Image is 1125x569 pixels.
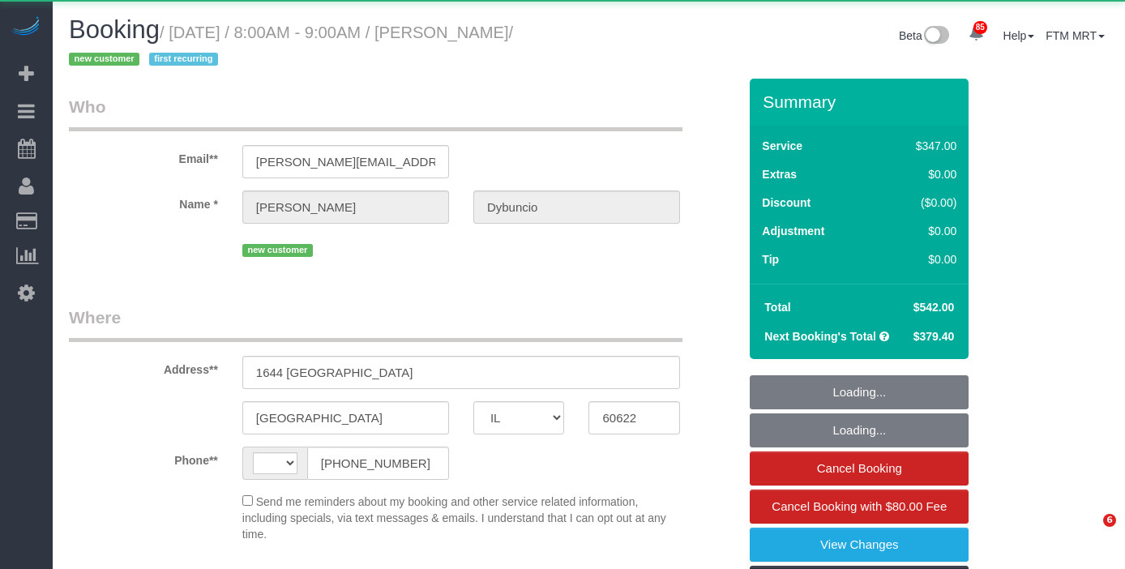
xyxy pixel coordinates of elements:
[899,29,949,42] a: Beta
[69,53,139,66] span: new customer
[913,330,955,343] span: $379.40
[69,306,682,342] legend: Where
[750,490,969,524] a: Cancel Booking with $80.00 Fee
[913,301,955,314] span: $542.00
[1003,29,1035,42] a: Help
[922,26,949,47] img: New interface
[242,190,449,224] input: First Name**
[750,528,969,562] a: View Changes
[772,499,947,513] span: Cancel Booking with $80.00 Fee
[960,16,992,52] a: 85
[762,138,802,154] label: Service
[882,138,957,154] div: $347.00
[764,330,876,343] strong: Next Booking's Total
[750,451,969,486] a: Cancel Booking
[1070,514,1109,553] iframe: Intercom live chat
[764,301,790,314] strong: Total
[69,15,160,44] span: Booking
[1046,29,1105,42] a: FTM MRT
[762,195,811,211] label: Discount
[69,95,682,131] legend: Who
[762,223,824,239] label: Adjustment
[973,21,987,34] span: 85
[473,190,680,224] input: Last Name*
[588,401,680,434] input: Zip Code**
[1103,514,1116,527] span: 6
[882,166,957,182] div: $0.00
[882,223,957,239] div: $0.00
[762,166,797,182] label: Extras
[882,251,957,267] div: $0.00
[242,495,666,541] span: Send me reminders about my booking and other service related information, including specials, via...
[763,92,960,111] h3: Summary
[242,244,313,257] span: new customer
[762,251,779,267] label: Tip
[149,53,218,66] span: first recurring
[69,24,513,69] small: / [DATE] / 8:00AM - 9:00AM / [PERSON_NAME]
[57,190,230,212] label: Name *
[10,16,42,39] img: Automaid Logo
[882,195,957,211] div: ($0.00)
